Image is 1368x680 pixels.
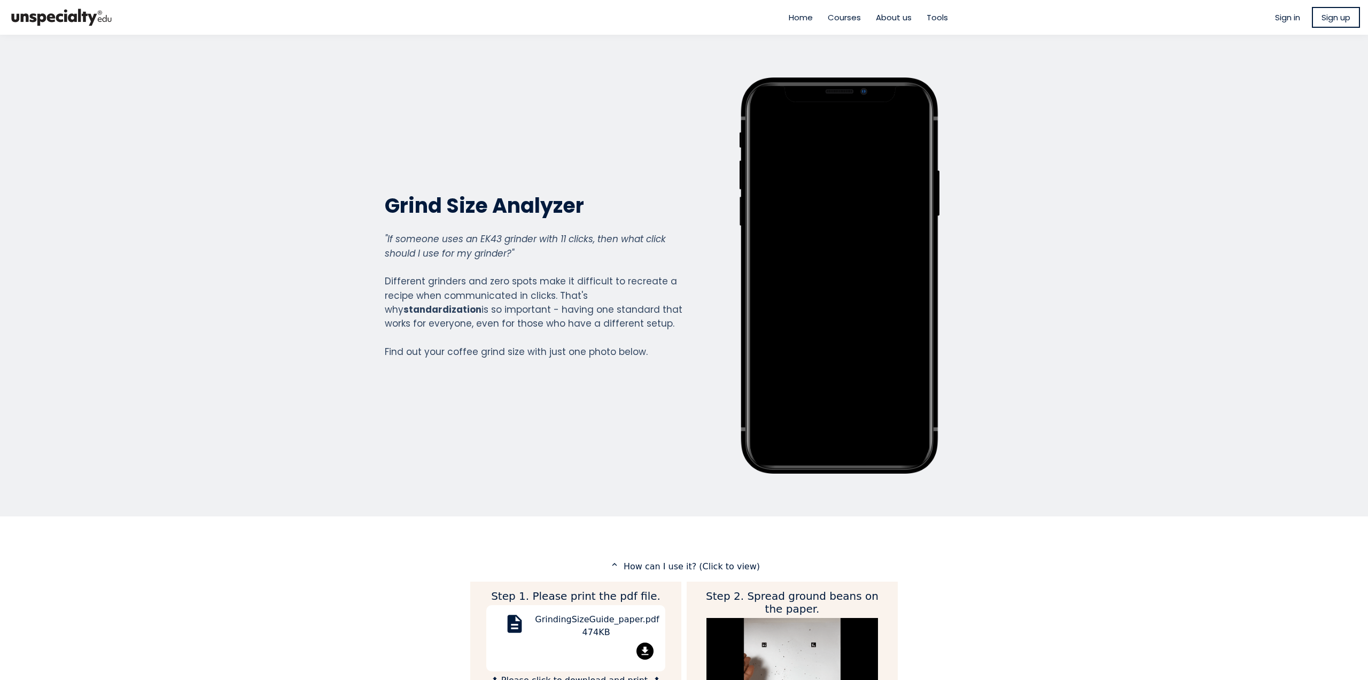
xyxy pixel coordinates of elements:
[385,233,666,259] em: "If someone uses an EK43 grinder with 11 clicks, then what click should I use for my grinder?"
[1322,11,1350,24] span: Sign up
[876,11,912,24] a: About us
[535,613,657,643] div: GrindingSizeGuide_paper.pdf 474KB
[703,590,882,615] h2: Step 2. Spread ground beans on the paper.
[789,11,813,24] a: Home
[502,613,527,639] mat-icon: description
[608,560,621,569] mat-icon: expand_less
[470,560,898,573] p: How can I use it? (Click to view)
[927,11,948,24] a: Tools
[1275,11,1300,24] a: Sign in
[385,232,683,359] div: Different grinders and zero spots make it difficult to recreate a recipe when communicated in cli...
[486,590,665,602] h2: Step 1. Please print the pdf file.
[8,4,115,30] img: bc390a18feecddb333977e298b3a00a1.png
[403,303,481,316] strong: standardization
[1312,7,1360,28] a: Sign up
[385,192,683,219] h2: Grind Size Analyzer
[828,11,861,24] a: Courses
[636,643,654,660] mat-icon: file_download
